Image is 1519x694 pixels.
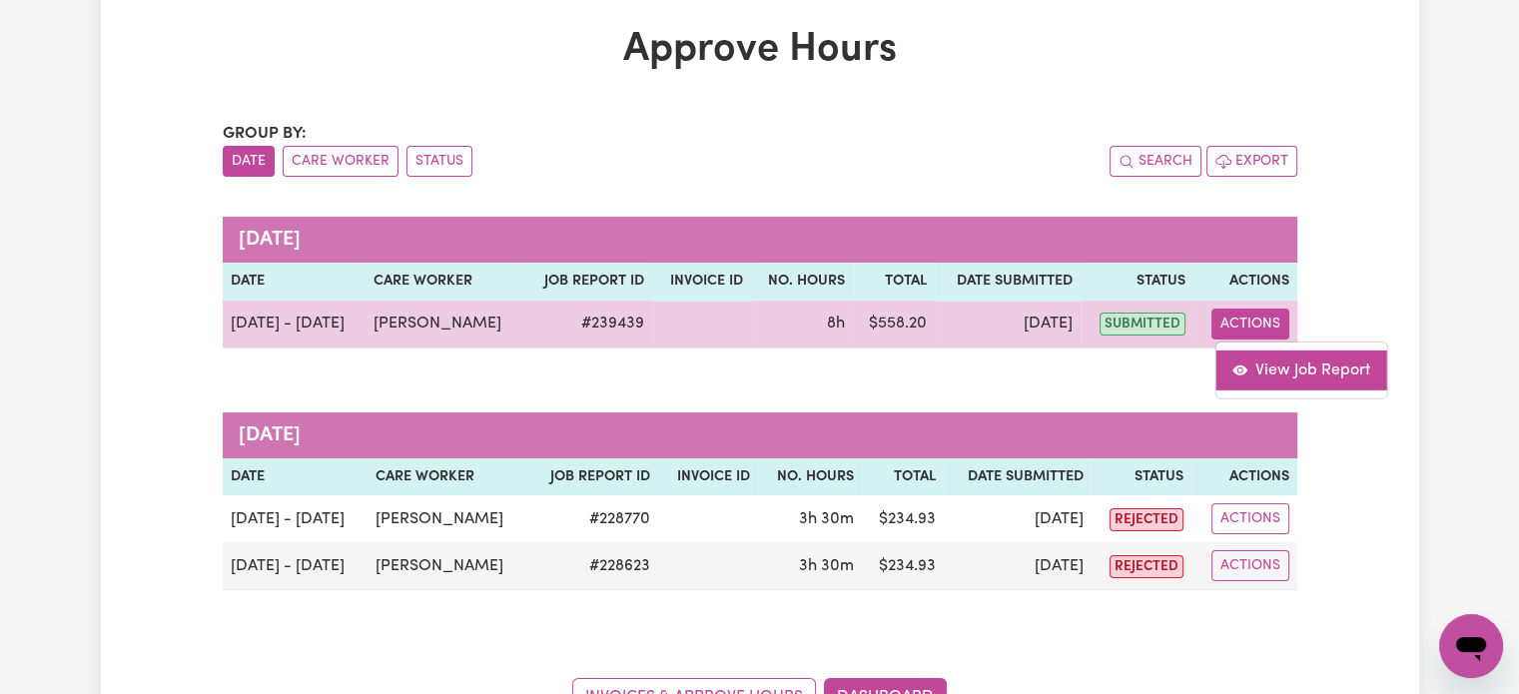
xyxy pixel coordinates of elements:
button: Actions [1211,550,1289,581]
td: # 228623 [528,542,658,590]
th: Job Report ID [524,263,652,301]
td: [PERSON_NAME] [368,542,528,590]
span: 8 hours [827,316,845,332]
button: sort invoices by care worker [283,146,398,177]
span: submitted [1100,313,1185,336]
td: [DATE] [935,301,1081,348]
th: Status [1081,263,1193,301]
caption: [DATE] [223,217,1297,263]
button: Search [1110,146,1201,177]
th: Total [853,263,935,301]
th: Date [223,458,369,496]
th: Date Submitted [944,458,1092,496]
th: Care worker [366,263,524,301]
th: Date [223,263,367,301]
td: [PERSON_NAME] [368,495,528,542]
th: Status [1091,458,1191,496]
th: Job Report ID [528,458,658,496]
td: $ 234.93 [862,495,944,542]
a: View job report 239439 [1215,349,1386,389]
th: Date Submitted [935,263,1081,301]
iframe: Button to launch messaging window [1439,614,1503,678]
button: sort invoices by paid status [406,146,472,177]
td: [DATE] - [DATE] [223,495,369,542]
button: Actions [1211,309,1289,340]
th: Invoice ID [658,458,758,496]
td: $ 234.93 [862,542,944,590]
span: 3 hours 30 minutes [799,558,854,574]
th: Invoice ID [652,263,750,301]
td: $ 558.20 [853,301,935,348]
th: Care worker [368,458,528,496]
th: Actions [1191,458,1296,496]
td: [DATE] [944,495,1092,542]
td: # 239439 [524,301,652,348]
span: rejected [1110,555,1183,578]
button: sort invoices by date [223,146,275,177]
th: Actions [1193,263,1297,301]
td: [DATE] - [DATE] [223,301,367,348]
th: Total [862,458,944,496]
span: 3 hours 30 minutes [799,511,854,527]
td: [PERSON_NAME] [366,301,524,348]
caption: [DATE] [223,412,1297,458]
div: Actions [1214,341,1387,398]
span: rejected [1110,508,1183,531]
h1: Approve Hours [223,26,1297,74]
button: Export [1206,146,1297,177]
td: [DATE] [944,542,1092,590]
button: Actions [1211,503,1289,534]
td: [DATE] - [DATE] [223,542,369,590]
th: No. Hours [751,263,854,301]
th: No. Hours [758,458,862,496]
td: # 228770 [528,495,658,542]
span: Group by: [223,126,307,142]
